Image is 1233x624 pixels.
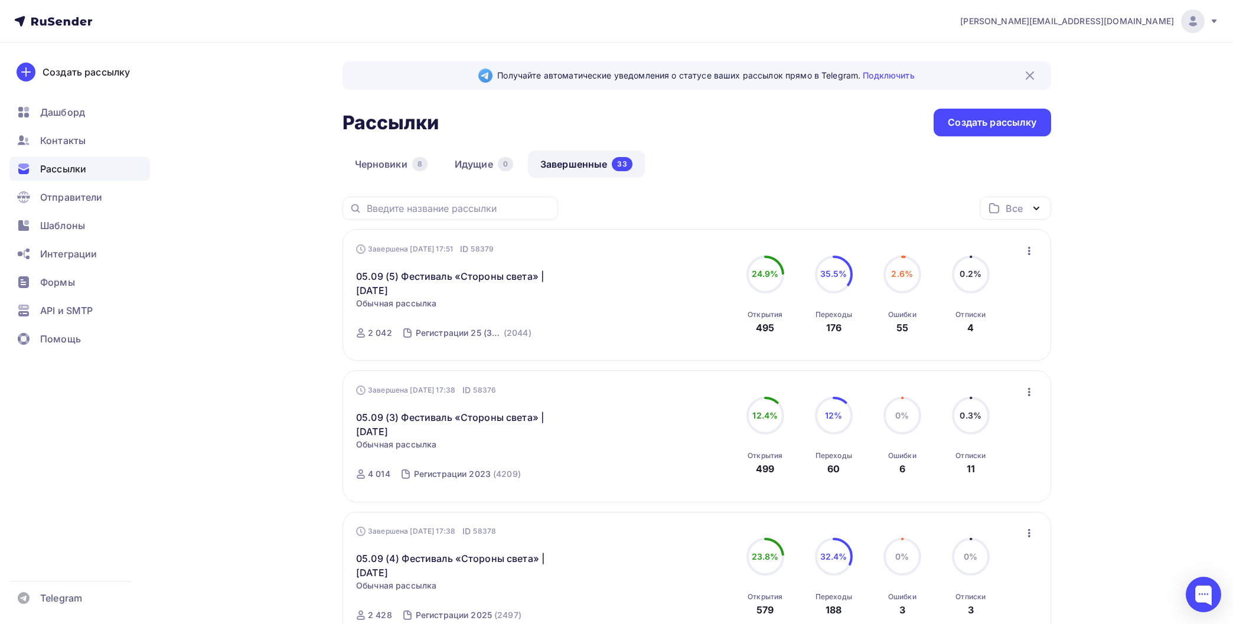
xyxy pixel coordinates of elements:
div: 4 014 [368,468,390,480]
span: Формы [40,275,75,289]
span: Обычная рассылка [356,298,436,309]
span: 0% [895,410,909,420]
span: 12.4% [752,410,778,420]
span: Контакты [40,133,86,148]
a: Завершенные33 [528,151,645,178]
div: (4209) [493,468,521,480]
div: Завершена [DATE] 17:38 [356,525,496,537]
a: 05.09 (5) Фестиваль «Стороны света» | [DATE] [356,269,559,298]
div: 0 [498,157,513,171]
div: Все [1006,201,1022,215]
span: Telegram [40,591,82,605]
div: Переходы [816,592,852,602]
div: Переходы [816,310,852,319]
div: Ошибки [888,451,916,460]
span: 0.3% [960,410,981,420]
input: Введите название рассылки [367,202,551,215]
span: Рассылки [40,162,86,176]
div: 55 [896,321,908,335]
div: 3 [899,603,905,617]
span: 24.9% [752,269,779,279]
span: 12% [825,410,842,420]
div: Ошибки [888,592,916,602]
button: Все [980,197,1051,220]
div: 4 [967,321,974,335]
div: Отписки [955,310,986,319]
span: 0% [895,551,909,561]
div: 499 [756,462,774,476]
div: 176 [826,321,841,335]
a: Шаблоны [9,214,150,237]
span: Отправители [40,190,103,204]
div: 495 [756,321,774,335]
span: 0% [964,551,977,561]
div: (2044) [504,327,531,339]
div: Ошибки [888,310,916,319]
div: Открытия [748,592,782,602]
img: Telegram [478,68,492,83]
div: Создать рассылку [43,65,130,79]
a: Подключить [863,70,914,80]
a: Дашборд [9,100,150,124]
div: 60 [827,462,840,476]
a: 05.09 (4) Фестиваль «Стороны света» | [DATE] [356,551,559,580]
div: Создать рассылку [948,116,1036,129]
a: Черновики8 [342,151,440,178]
a: Формы [9,270,150,294]
div: Открытия [748,310,782,319]
span: Обычная рассылка [356,580,436,592]
a: Регистрации 2023 (4209) [413,465,522,483]
span: API и SMTP [40,303,93,318]
div: Отписки [955,592,986,602]
span: 58376 [473,384,496,396]
div: 11 [967,462,975,476]
span: Интеграции [40,247,97,261]
div: Переходы [816,451,852,460]
a: [PERSON_NAME][EMAIL_ADDRESS][DOMAIN_NAME] [960,9,1219,33]
div: (2497) [494,609,521,621]
span: 0.2% [960,269,981,279]
span: 58378 [473,525,496,537]
a: Контакты [9,129,150,152]
div: Регистрации 2023 [414,468,491,480]
span: ID [462,525,471,537]
span: Дашборд [40,105,85,119]
div: 2 428 [368,609,392,621]
div: Отписки [955,451,986,460]
div: 2 042 [368,327,392,339]
div: Завершена [DATE] 17:38 [356,384,496,396]
a: Регистрации 25 (30.08-05.09) (2044) [415,324,533,342]
span: Обычная рассылка [356,439,436,450]
span: Шаблоны [40,218,85,233]
span: ID [460,243,468,255]
span: 58379 [471,243,494,255]
a: Идущие0 [442,151,526,178]
span: ID [462,384,471,396]
div: Завершена [DATE] 17:51 [356,243,494,255]
span: 2.6% [891,269,913,279]
div: 579 [756,603,774,617]
span: 32.4% [820,551,847,561]
div: 33 [612,157,632,171]
div: Открытия [748,451,782,460]
a: Рассылки [9,157,150,181]
span: Получайте автоматические уведомления о статусе ваших рассылок прямо в Telegram. [497,70,914,81]
span: 35.5% [820,269,847,279]
a: 05.09 (3) Фестиваль «Стороны света» | [DATE] [356,410,559,439]
div: 6 [899,462,905,476]
a: Отправители [9,185,150,209]
div: 3 [968,603,974,617]
span: [PERSON_NAME][EMAIL_ADDRESS][DOMAIN_NAME] [960,15,1174,27]
div: 188 [826,603,841,617]
h2: Рассылки [342,111,439,135]
div: Регистрации 2025 [416,609,492,621]
span: Помощь [40,332,81,346]
div: 8 [412,157,428,171]
div: Регистрации 25 (30.08-05.09) [416,327,501,339]
span: 23.8% [752,551,779,561]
